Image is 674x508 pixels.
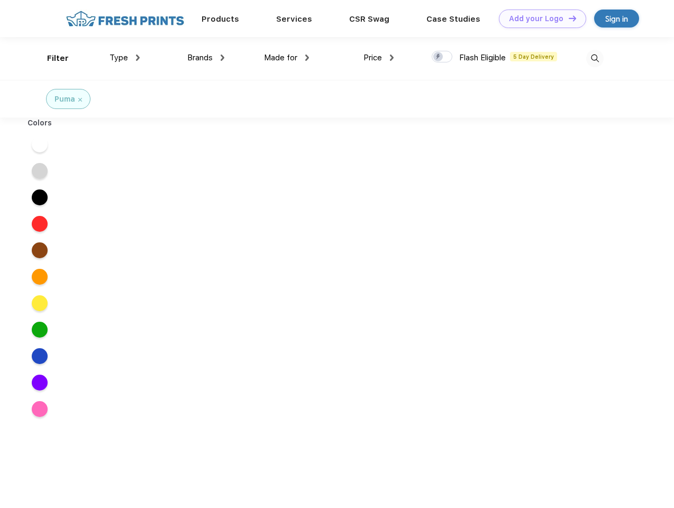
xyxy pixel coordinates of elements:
[305,55,309,61] img: dropdown.png
[510,52,557,61] span: 5 Day Delivery
[276,14,312,24] a: Services
[202,14,239,24] a: Products
[349,14,389,24] a: CSR Swag
[63,10,187,28] img: fo%20logo%202.webp
[509,14,563,23] div: Add your Logo
[136,55,140,61] img: dropdown.png
[47,52,69,65] div: Filter
[221,55,224,61] img: dropdown.png
[363,53,382,62] span: Price
[569,15,576,21] img: DT
[54,94,75,105] div: Puma
[459,53,506,62] span: Flash Eligible
[390,55,394,61] img: dropdown.png
[586,50,604,67] img: desktop_search.svg
[605,13,628,25] div: Sign in
[594,10,639,28] a: Sign in
[110,53,128,62] span: Type
[78,98,82,102] img: filter_cancel.svg
[264,53,297,62] span: Made for
[187,53,213,62] span: Brands
[20,117,60,129] div: Colors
